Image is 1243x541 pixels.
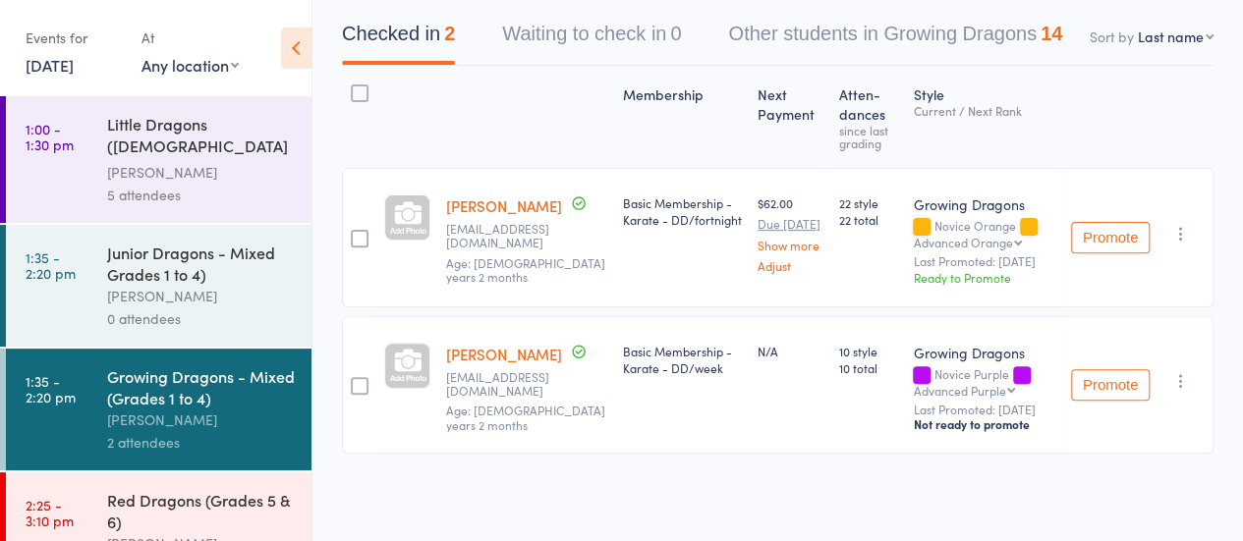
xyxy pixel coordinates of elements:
div: [PERSON_NAME] [107,285,295,307]
div: Atten­dances [831,75,906,159]
div: Events for [26,22,122,54]
time: 1:35 - 2:20 pm [26,373,76,405]
div: since last grading [839,124,898,149]
div: Membership [615,75,751,159]
div: [PERSON_NAME] [107,161,295,184]
span: 22 style [839,194,898,211]
span: 22 total [839,211,898,228]
div: Advanced Purple [913,384,1005,397]
small: Last Promoted: [DATE] [913,403,1055,416]
div: Basic Membership - Karate - DD/week [623,343,743,376]
div: Style [905,75,1063,159]
div: 2 attendees [107,431,295,454]
div: $62.00 [758,194,823,272]
div: Junior Dragons - Mixed Grades 1 to 4) [107,242,295,285]
span: 10 total [839,359,898,376]
div: Growing Dragons - Mixed (Grades 1 to 4) [107,365,295,408]
div: 0 attendees [107,307,295,330]
div: 5 attendees [107,184,295,206]
button: Checked in2 [342,13,455,65]
div: Current / Next Rank [913,104,1055,117]
div: Last name [1138,27,1204,46]
div: Little Dragons ([DEMOGRAPHIC_DATA] Kindy & Prep) [107,113,295,161]
small: sjgreenwood20@gmail.com [446,370,607,399]
a: 1:35 -2:20 pmJunior Dragons - Mixed Grades 1 to 4)[PERSON_NAME]0 attendees [6,225,311,347]
div: Novice Purple [913,367,1055,397]
div: [PERSON_NAME] [107,408,295,431]
div: Novice Orange [913,219,1055,248]
a: Show more [758,239,823,251]
div: Ready to Promote [913,269,1055,286]
button: Other students in Growing Dragons14 [728,13,1062,65]
small: sophielocandro@gmail.com [446,222,607,250]
span: Age: [DEMOGRAPHIC_DATA] years 2 months [446,254,605,285]
div: 14 [1041,23,1062,44]
a: 1:35 -2:20 pmGrowing Dragons - Mixed (Grades 1 to 4)[PERSON_NAME]2 attendees [6,349,311,470]
time: 1:35 - 2:20 pm [26,249,76,281]
div: Any location [141,54,239,76]
div: Not ready to promote [913,416,1055,432]
div: Advanced Orange [913,236,1012,248]
label: Sort by [1090,27,1134,46]
time: 2:25 - 3:10 pm [26,497,74,528]
a: 1:00 -1:30 pmLittle Dragons ([DEMOGRAPHIC_DATA] Kindy & Prep)[PERSON_NAME]5 attendees [6,96,311,223]
button: Promote [1071,222,1150,253]
a: [PERSON_NAME] [446,195,562,216]
small: Due [DATE] [758,217,823,231]
a: Adjust [758,259,823,272]
div: 2 [444,23,455,44]
a: [DATE] [26,54,74,76]
div: Growing Dragons [913,343,1055,362]
div: Red Dragons (Grades 5 & 6) [107,489,295,532]
button: Waiting to check in0 [502,13,681,65]
span: Age: [DEMOGRAPHIC_DATA] years 2 months [446,402,605,432]
button: Promote [1071,369,1150,401]
div: N/A [758,343,823,359]
div: Basic Membership - Karate - DD/fortnight [623,194,743,228]
div: 0 [670,23,681,44]
div: At [141,22,239,54]
div: Next Payment [750,75,831,159]
small: Last Promoted: [DATE] [913,254,1055,268]
time: 1:00 - 1:30 pm [26,121,74,152]
span: 10 style [839,343,898,359]
a: [PERSON_NAME] [446,344,562,364]
div: Growing Dragons [913,194,1055,214]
